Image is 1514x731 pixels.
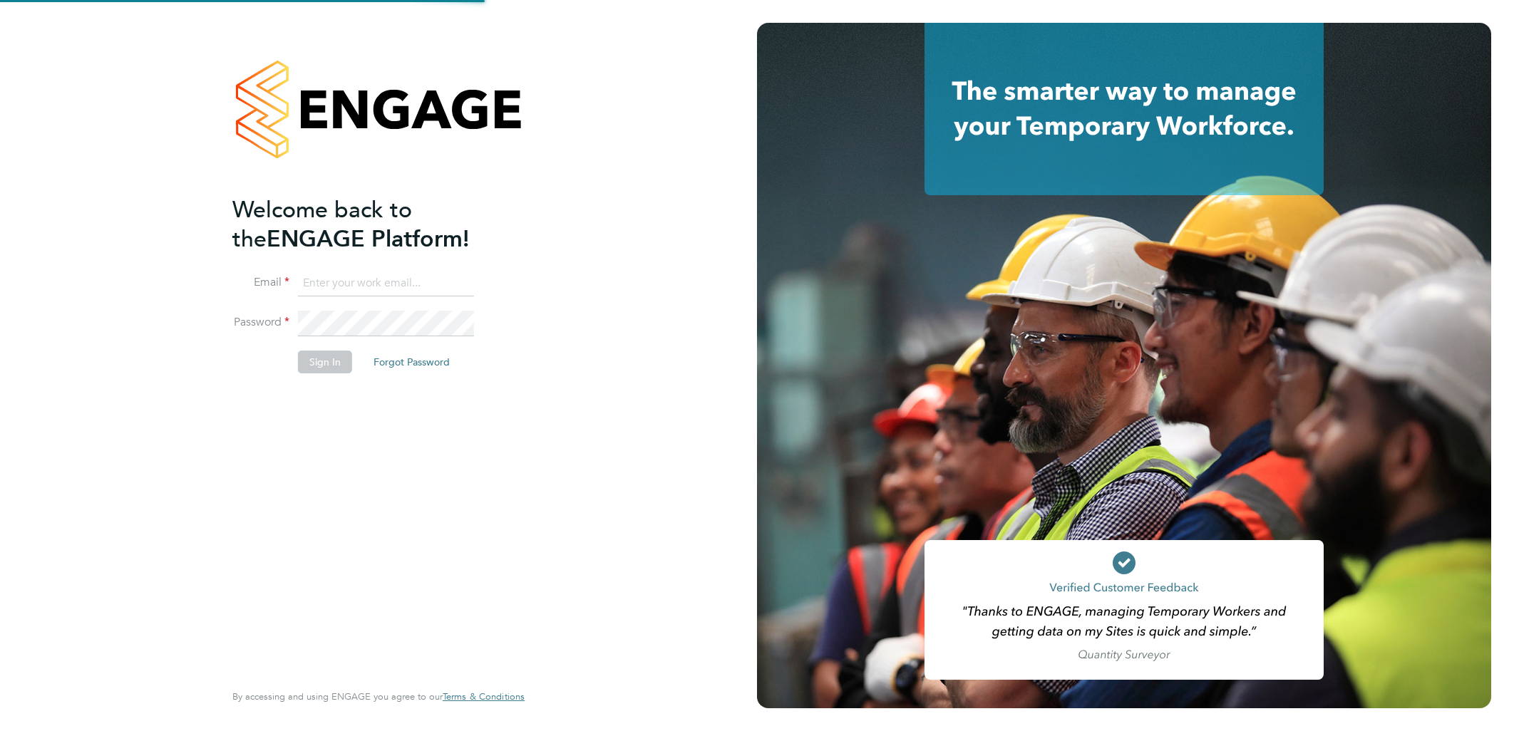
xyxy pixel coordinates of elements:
[232,275,289,290] label: Email
[232,315,289,330] label: Password
[362,351,461,373] button: Forgot Password
[443,690,525,703] span: Terms & Conditions
[232,690,525,703] span: By accessing and using ENGAGE you agree to our
[298,351,352,373] button: Sign In
[232,195,510,254] h2: ENGAGE Platform!
[232,196,412,253] span: Welcome back to the
[443,691,525,703] a: Terms & Conditions
[298,271,474,296] input: Enter your work email...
